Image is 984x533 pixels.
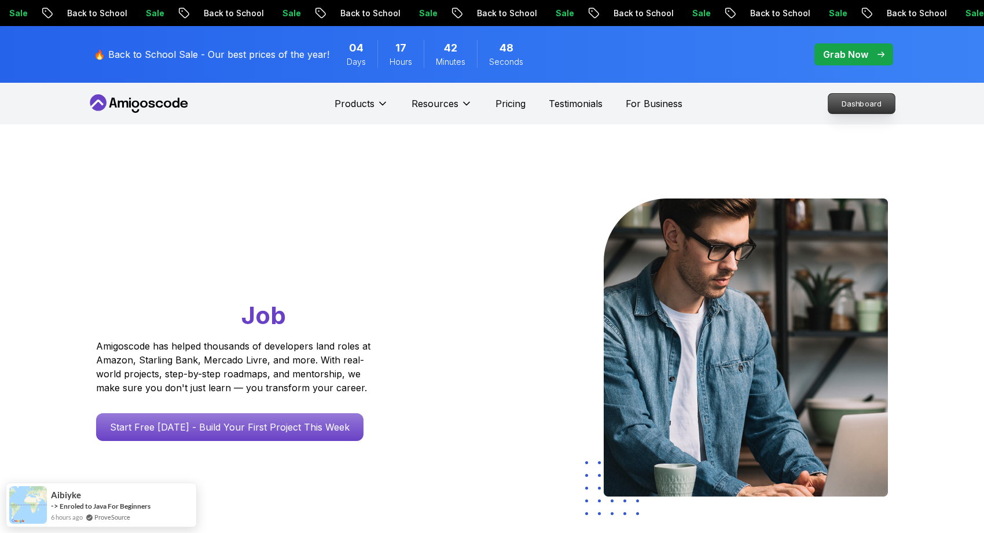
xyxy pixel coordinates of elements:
h1: Go From Learning to Hired: Master Java, Spring Boot & Cloud Skills That Get You the [96,199,415,332]
p: Back to School [57,8,136,19]
span: -> [51,501,58,510]
img: hero [604,199,888,497]
p: Resources [412,97,458,111]
button: Resources [412,97,472,120]
img: tab_keywords_by_traffic_grey.svg [117,67,126,76]
a: For Business [626,97,682,111]
img: tab_domain_overview_orange.svg [34,67,43,76]
a: Pricing [495,97,526,111]
div: Keywords by Traffic [130,68,191,76]
p: Back to School [604,8,682,19]
span: Aibiyke [51,490,81,500]
a: Testimonials [549,97,603,111]
p: Back to School [194,8,273,19]
span: 6 hours ago [51,512,83,522]
img: website_grey.svg [19,30,28,39]
img: logo_orange.svg [19,19,28,28]
p: Sale [819,8,856,19]
a: Dashboard [828,93,895,114]
span: 48 Seconds [500,40,513,56]
p: Products [335,97,374,111]
span: 4 Days [349,40,364,56]
p: Dashboard [828,94,895,113]
p: Sale [409,8,446,19]
span: Minutes [436,56,465,68]
span: Seconds [489,56,523,68]
p: Sale [546,8,583,19]
p: Back to School [467,8,546,19]
a: Start Free [DATE] - Build Your First Project This Week [96,413,364,441]
p: Back to School [331,8,409,19]
a: Enroled to Java For Beginners [60,502,150,510]
a: ProveSource [94,512,130,522]
img: provesource social proof notification image [9,486,47,524]
p: 🔥 Back to School Sale - Our best prices of the year! [94,47,329,61]
p: Back to School [877,8,956,19]
button: Products [335,97,388,120]
span: Days [347,56,366,68]
p: Grab Now [823,47,868,61]
span: Job [241,300,286,330]
div: v 4.0.25 [32,19,57,28]
p: Sale [136,8,173,19]
span: Hours [390,56,412,68]
p: Back to School [740,8,819,19]
div: Domain: [DOMAIN_NAME] [30,30,127,39]
div: Domain Overview [46,68,104,76]
p: Amigoscode has helped thousands of developers land roles at Amazon, Starling Bank, Mercado Livre,... [96,339,374,395]
p: Sale [682,8,719,19]
span: 42 Minutes [444,40,457,56]
span: 17 Hours [395,40,406,56]
p: Sale [273,8,310,19]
